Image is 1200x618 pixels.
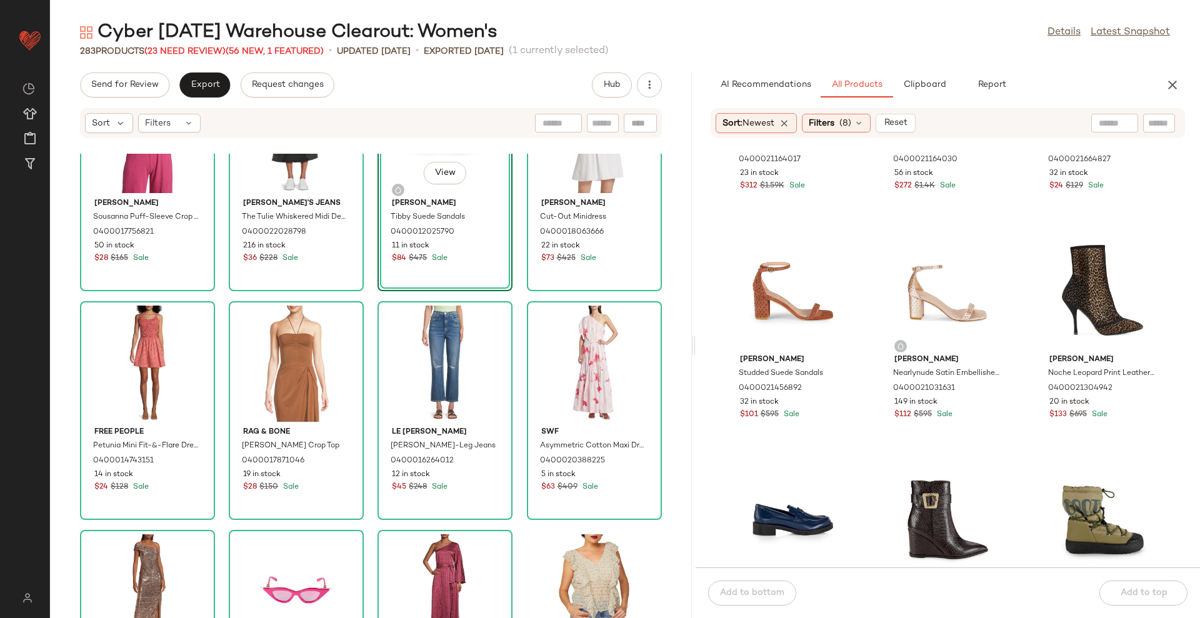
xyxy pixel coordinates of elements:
span: $28 [94,253,108,264]
img: 0400021305045_INDIGO [730,462,856,578]
span: 0400021664827 [1048,154,1111,166]
span: Sale [131,483,149,491]
span: 0400012025790 [391,227,454,238]
span: $24 [94,482,108,493]
span: View [434,168,455,178]
span: $101 [740,409,758,421]
div: Cyber [DATE] Warehouse Clearout: Women's [80,20,497,45]
span: 22 in stock [541,241,580,252]
img: 0400017871046_LIGHTBROWN [233,306,359,422]
span: 0400021304942 [1048,383,1112,394]
span: Nearlynude Satin Embellished Sandals [893,368,999,379]
span: (56 New, 1 Featured) [226,47,324,56]
span: 0400020388225 [540,456,605,467]
span: Send for Review [91,80,159,90]
button: Hub [592,72,632,97]
span: 283 [80,47,96,56]
span: [PERSON_NAME] [894,354,1001,366]
button: Send for Review [80,72,169,97]
button: Reset [876,114,916,132]
span: [PERSON_NAME] [541,198,647,209]
span: Filters [145,117,171,130]
span: Report [977,80,1006,90]
span: Reset [884,118,907,128]
span: $695 [1069,409,1087,421]
span: 216 in stock [243,241,286,252]
span: Sale [280,254,298,262]
div: Products [80,45,324,58]
span: Clipboard [902,80,946,90]
span: $129 [1066,181,1083,192]
span: Free People [94,427,201,438]
span: (1 currently selected) [509,44,609,59]
span: Sale [281,483,299,491]
span: 0400021164017 [739,154,801,166]
span: 0400021164030 [893,154,957,166]
span: 32 in stock [740,397,779,408]
span: Noche Leopard Print Leather Stiletto Booties [1048,368,1154,379]
span: Export [190,80,219,90]
img: 0400014743151_POPPYCOMBO [84,306,211,422]
span: (8) [839,117,851,130]
span: $63 [541,482,555,493]
span: Sale [429,483,447,491]
span: [PERSON_NAME]-Leg Jeans [391,441,496,452]
span: 50 in stock [94,241,134,252]
span: Sale [131,254,149,262]
a: Details [1047,25,1081,40]
span: $409 [557,482,577,493]
span: All Products [831,80,882,90]
span: 12 in stock [392,469,430,481]
span: Hub [603,80,621,90]
span: 0400017871046 [242,456,304,467]
img: svg%3e [897,342,904,350]
img: svg%3e [394,186,402,194]
span: $595 [761,409,779,421]
span: $228 [259,253,277,264]
img: 0400021031631_ADOBE [884,233,1011,349]
span: Petunia Mini Fit-&-Flare Dress [93,441,199,452]
span: Sale [1086,182,1104,190]
span: 23 in stock [740,168,779,179]
span: [PERSON_NAME]'s Jeans [243,198,349,209]
span: Sale [781,411,799,419]
span: 149 in stock [894,397,937,408]
span: 5 in stock [541,469,576,481]
span: (23 Need Review) [144,47,226,56]
span: $425 [557,253,576,264]
span: $272 [894,181,912,192]
a: Latest Snapshot [1091,25,1170,40]
span: $36 [243,253,257,264]
button: Export [179,72,230,97]
span: $45 [392,482,406,493]
span: • [329,44,332,59]
img: 0400021456892 [730,233,856,349]
span: Sort: [722,117,774,130]
span: $28 [243,482,257,493]
span: 0400021456892 [739,383,802,394]
span: [PERSON_NAME] [94,198,201,209]
span: 0400014743151 [93,456,154,467]
span: $73 [541,253,554,264]
span: [PERSON_NAME] Crop Top [242,441,339,452]
img: 0400020828098_ARMYGREEN [1039,462,1166,578]
span: • [416,44,419,59]
img: svg%3e [22,82,35,95]
span: Sale [578,254,596,262]
span: Sale [1089,411,1107,419]
span: Filters [809,117,834,130]
span: Sort [92,117,110,130]
span: $1.4K [914,181,935,192]
span: Tibby Suede Sandals [391,212,465,223]
span: $165 [111,253,128,264]
p: updated [DATE] [337,45,411,58]
span: rag & bone [243,427,349,438]
span: Le [PERSON_NAME] [392,427,498,438]
span: $312 [740,181,757,192]
img: svg%3e [80,26,92,39]
span: 14 in stock [94,469,133,481]
p: Exported [DATE] [424,45,504,58]
span: Asymmetric Cotton Maxi Dress [540,441,646,452]
span: Cut-Out Minidress [540,212,606,223]
span: 19 in stock [243,469,281,481]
